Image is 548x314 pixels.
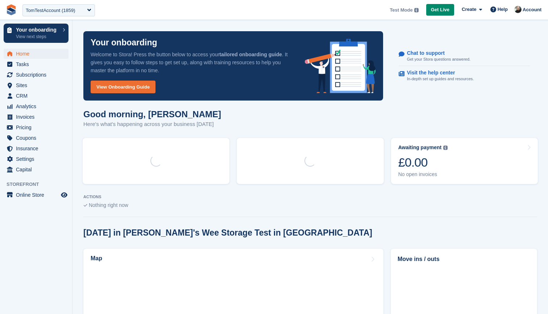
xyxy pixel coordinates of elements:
a: menu [4,80,68,90]
a: View Onboarding Guide [91,81,155,93]
div: TomTestAccount (1859) [26,7,75,14]
a: Preview store [60,191,68,199]
a: menu [4,164,68,175]
span: Sites [16,80,59,90]
a: menu [4,49,68,59]
div: Awaiting payment [398,144,442,151]
span: Online Store [16,190,59,200]
div: £0.00 [398,155,448,170]
strong: tailored onboarding guide [219,52,282,57]
span: Coupons [16,133,59,143]
span: Insurance [16,143,59,154]
a: menu [4,122,68,132]
span: Pricing [16,122,59,132]
span: Tasks [16,59,59,69]
a: menu [4,59,68,69]
p: Get your Stora questions answered. [407,56,470,62]
a: Awaiting payment £0.00 No open invoices [391,138,538,184]
p: View next steps [16,33,59,40]
p: Visit the help center [407,70,468,76]
span: Help [498,6,508,13]
span: Invoices [16,112,59,122]
p: Welcome to Stora! Press the button below to access your . It gives you easy to follow steps to ge... [91,50,293,74]
img: Tom Huddleston [514,6,522,13]
span: Nothing right now [89,202,128,208]
span: Account [523,6,541,13]
span: Get Live [431,6,449,13]
span: Test Mode [390,7,412,14]
a: menu [4,101,68,111]
h2: Move ins / outs [398,255,530,264]
span: Settings [16,154,59,164]
a: Visit the help center In-depth set up guides and resources. [399,66,530,86]
span: Analytics [16,101,59,111]
p: In-depth set up guides and resources. [407,76,474,82]
img: onboarding-info-6c161a55d2c0e0a8cae90662b2fe09162a5109e8cc188191df67fb4f79e88e88.svg [305,39,376,93]
h2: [DATE] in [PERSON_NAME]'s Wee Storage Test in [GEOGRAPHIC_DATA] [83,228,372,238]
span: Capital [16,164,59,175]
a: Your onboarding View next steps [4,24,68,43]
a: menu [4,133,68,143]
img: stora-icon-8386f47178a22dfd0bd8f6a31ec36ba5ce8667c1dd55bd0f319d3a0aa187defe.svg [6,4,17,15]
h1: Good morning, [PERSON_NAME] [83,109,221,119]
img: icon-info-grey-7440780725fd019a000dd9b08b2336e03edf1995a4989e88bcd33f0948082b44.svg [414,8,419,12]
div: No open invoices [398,171,448,178]
a: Get Live [426,4,454,16]
span: Subscriptions [16,70,59,80]
a: menu [4,154,68,164]
p: ACTIONS [83,195,537,199]
span: CRM [16,91,59,101]
img: blank_slate_check_icon-ba018cac091ee9be17c0a81a6c232d5eb81de652e7a59be601be346b1b6ddf79.svg [83,204,87,207]
a: menu [4,70,68,80]
img: icon-info-grey-7440780725fd019a000dd9b08b2336e03edf1995a4989e88bcd33f0948082b44.svg [443,146,448,150]
a: menu [4,91,68,101]
a: menu [4,112,68,122]
span: Storefront [7,181,72,188]
h2: Map [91,255,102,262]
span: Home [16,49,59,59]
a: menu [4,190,68,200]
p: Here's what's happening across your business [DATE] [83,120,221,129]
p: Chat to support [407,50,465,56]
a: Chat to support Get your Stora questions answered. [399,46,530,66]
p: Your onboarding [16,27,59,32]
p: Your onboarding [91,38,157,47]
a: menu [4,143,68,154]
span: Create [462,6,476,13]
